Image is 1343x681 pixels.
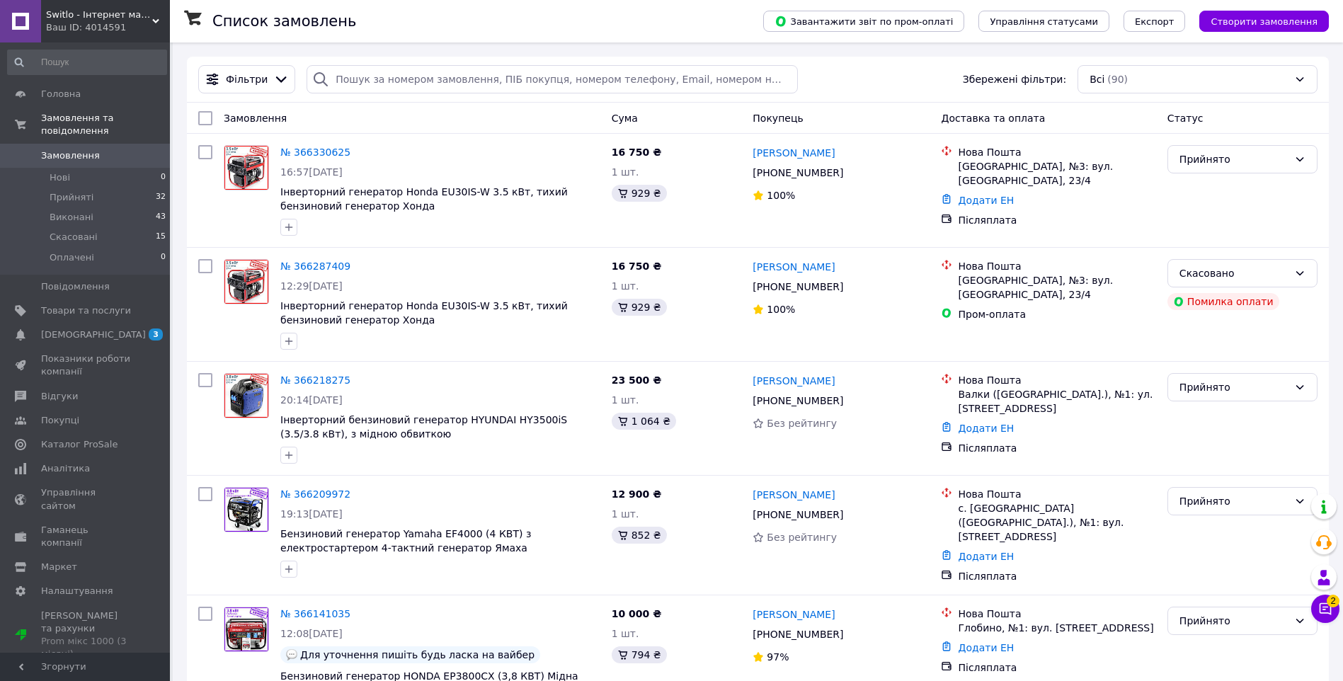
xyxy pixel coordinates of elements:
span: Управління статусами [990,16,1098,27]
span: Товари та послуги [41,304,131,317]
span: 2 [1327,595,1339,607]
span: Без рейтингу [767,532,837,543]
a: Додати ЕН [958,551,1014,562]
span: Прийняті [50,191,93,204]
span: 32 [156,191,166,204]
a: № 366141035 [280,608,350,619]
span: 1 шт. [612,280,639,292]
span: Покупці [41,414,79,427]
div: Прийнято [1179,379,1288,395]
span: Маркет [41,561,77,573]
input: Пошук за номером замовлення, ПІБ покупця, номером телефону, Email, номером накладної [307,65,798,93]
div: Післяплата [958,660,1155,675]
div: Післяплата [958,213,1155,227]
div: 794 ₴ [612,646,667,663]
a: № 366209972 [280,488,350,500]
div: Скасовано [1179,265,1288,281]
span: 100% [767,190,795,201]
div: Нова Пошта [958,145,1155,159]
a: Інверторний генератор Honda EU30IS-W 3.5 кВт, тихий бензиновий генератор Хонда [280,300,568,326]
a: Створити замовлення [1185,15,1329,26]
span: 16:57[DATE] [280,166,343,178]
span: 20:14[DATE] [280,394,343,406]
span: Головна [41,88,81,101]
span: Завантажити звіт по пром-оплаті [775,15,953,28]
a: Фото товару [224,259,269,304]
div: 929 ₴ [612,299,667,316]
span: Для уточнення пишіть будь ласка на вайбер [300,649,535,660]
span: 12:08[DATE] [280,628,343,639]
div: Ваш ID: 4014591 [46,21,170,34]
span: Збережені фільтри: [963,72,1066,86]
span: 10 000 ₴ [612,608,662,619]
div: [GEOGRAPHIC_DATA], №3: вул. [GEOGRAPHIC_DATA], 23/4 [958,273,1155,302]
span: 97% [767,651,789,663]
div: Пром-оплата [958,307,1155,321]
button: Створити замовлення [1199,11,1329,32]
a: Фото товару [224,373,269,418]
span: Замовлення [224,113,287,124]
input: Пошук [7,50,167,75]
span: 1 шт. [612,508,639,520]
a: Інверторний генератор Honda EU30IS-W 3.5 кВт, тихий бензиновий генератор Хонда [280,186,568,212]
span: [DEMOGRAPHIC_DATA] [41,328,146,341]
img: Фото товару [224,260,268,304]
div: Нова Пошта [958,607,1155,621]
span: Нові [50,171,70,184]
div: Глобино, №1: вул. [STREET_ADDRESS] [958,621,1155,635]
a: Фото товару [224,607,269,652]
div: 1 064 ₴ [612,413,676,430]
span: Cума [612,113,638,124]
a: № 366287409 [280,261,350,272]
div: [PHONE_NUMBER] [750,391,846,411]
div: Прийнято [1179,613,1288,629]
div: с. [GEOGRAPHIC_DATA] ([GEOGRAPHIC_DATA].), №1: вул. [STREET_ADDRESS] [958,501,1155,544]
span: Без рейтингу [767,418,837,429]
span: 19:13[DATE] [280,508,343,520]
span: [PERSON_NAME] та рахунки [41,610,131,661]
a: [PERSON_NAME] [753,488,835,502]
span: Показники роботи компанії [41,353,131,378]
a: № 366330625 [280,147,350,158]
div: Prom мікс 1000 (3 місяці) [41,635,131,660]
button: Управління статусами [978,11,1109,32]
span: 15 [156,231,166,244]
div: [PHONE_NUMBER] [750,505,846,525]
span: Відгуки [41,390,78,403]
a: Фото товару [224,145,269,190]
h1: Список замовлень [212,13,356,30]
div: Прийнято [1179,493,1288,509]
span: 12:29[DATE] [280,280,343,292]
a: [PERSON_NAME] [753,607,835,622]
span: Виконані [50,211,93,224]
span: Статус [1167,113,1204,124]
img: Фото товару [224,374,268,418]
span: 12 900 ₴ [612,488,662,500]
div: Прийнято [1179,151,1288,167]
span: Налаштування [41,585,113,597]
span: Всі [1090,72,1104,86]
a: Додати ЕН [958,423,1014,434]
span: Експорт [1135,16,1175,27]
div: Нова Пошта [958,373,1155,387]
span: Гаманець компанії [41,524,131,549]
div: Помилка оплати [1167,293,1279,310]
div: 852 ₴ [612,527,667,544]
span: Скасовані [50,231,98,244]
div: [PHONE_NUMBER] [750,163,846,183]
a: Бензиновий генератор Yamaha EF4000 (4 КВТ) з електростартером 4-тактний генератор Ямаха [280,528,531,554]
span: Повідомлення [41,280,110,293]
span: (90) [1107,74,1128,85]
div: 929 ₴ [612,185,667,202]
span: Управління сайтом [41,486,131,512]
span: Фільтри [226,72,268,86]
span: 16 750 ₴ [612,261,662,272]
img: Фото товару [224,607,268,651]
span: 100% [767,304,795,315]
div: [PHONE_NUMBER] [750,624,846,644]
a: Інверторний бензиновий генератор HYUNDAI HY3500iS (3.5/3.8 кВт), з мідною обвиткою [280,414,567,440]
